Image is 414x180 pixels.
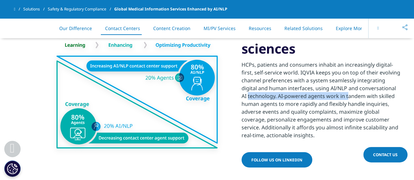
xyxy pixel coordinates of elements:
[373,152,398,157] span: Contact Us
[336,25,365,31] a: Explore More
[249,25,271,31] a: Resources
[4,160,21,177] button: Cookies Settings
[242,8,400,57] h3: AI-powered Contact Centers – built for life sciences
[59,25,92,31] a: Our Difference
[48,3,114,15] a: Safety & Regulatory Compliance
[284,25,323,31] a: Related Solutions
[242,57,400,139] div: HCPs, patients and consumers inhabit an increasingly digital-first, self-service world. IQVIA kee...
[105,25,140,31] a: Contact Centers
[251,157,302,163] span: Follow us on LinkedIn
[242,152,312,168] a: Follow us on LinkedIn
[153,25,190,31] a: Content Creation
[23,3,48,15] a: Solutions
[363,147,407,162] a: Contact Us
[204,25,236,31] a: MI/PV Services
[114,3,227,15] span: Global Medical Information Services Enhanced by AI/NLP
